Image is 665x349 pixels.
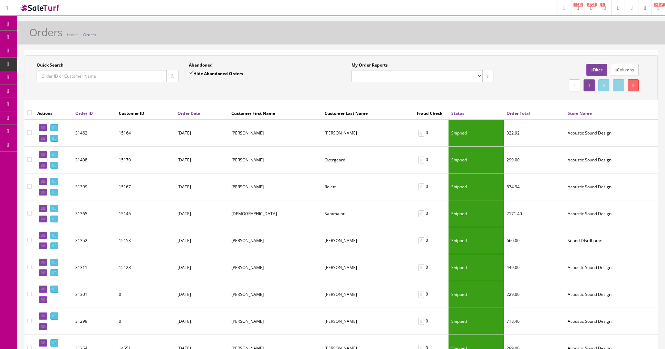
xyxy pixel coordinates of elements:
[189,70,243,77] label: Hide Abandoned Orders
[449,227,504,254] td: Shipped
[229,107,322,119] th: Customer First Name
[449,254,504,281] td: Shipped
[322,119,414,147] td: Krysinsky
[73,147,116,173] td: 31408
[229,147,322,173] td: Gary
[504,119,565,147] td: 322.92
[189,62,213,68] label: Abandoned
[322,254,414,281] td: Erwin
[565,173,658,200] td: Acoustic Sound Design
[116,281,175,308] td: 0
[322,147,414,173] td: Overgaard
[586,64,607,76] a: Filter
[116,107,175,119] th: Customer ID
[175,173,229,200] td: [DATE]
[449,173,504,200] td: Shipped
[35,107,73,119] th: Actions
[507,110,530,116] a: Order Total
[229,200,322,227] td: Sharan
[75,110,93,116] a: Order ID
[229,281,322,308] td: Kevin
[565,308,658,335] td: Acoustic Sound Design
[175,281,229,308] td: [DATE]
[175,200,229,227] td: [DATE]
[177,110,200,116] a: Order Date
[73,227,116,254] td: 31352
[565,147,658,173] td: Acoustic Sound Design
[19,3,61,12] img: SaleTurf
[73,281,116,308] td: 31301
[73,308,116,335] td: 31299
[449,119,504,147] td: Shipped
[29,27,62,38] h1: Orders
[414,173,449,200] td: 0
[73,173,116,200] td: 31399
[414,227,449,254] td: 0
[322,200,414,227] td: Santmajor
[116,119,175,147] td: 15164
[654,3,665,7] span: HELP
[414,200,449,227] td: 0
[175,254,229,281] td: [DATE]
[414,107,449,119] th: Fraud Check
[229,254,322,281] td: Conner
[175,119,229,147] td: [DATE]
[565,227,658,254] td: Sound Distributors
[449,147,504,173] td: Shipped
[116,147,175,173] td: 15170
[449,308,504,335] td: Shipped
[565,200,658,227] td: Acoustic Sound Design
[322,308,414,335] td: Lee
[116,227,175,254] td: 15153
[504,308,565,335] td: 718.40
[116,173,175,200] td: 15167
[322,281,414,308] td: Schmiedlin
[73,119,116,147] td: 31462
[565,254,658,281] td: Acoustic Sound Design
[37,70,167,82] input: Order ID or Customer Name
[229,173,322,200] td: Jason
[414,119,449,147] td: 0
[322,173,414,200] td: Rolett
[504,254,565,281] td: 449.00
[449,200,504,227] td: Shipped
[73,254,116,281] td: 31311
[414,147,449,173] td: 0
[83,32,96,37] a: Orders
[351,62,388,68] label: My Order Reports
[322,227,414,254] td: DeSimone
[587,3,597,7] span: 8725
[568,110,592,116] a: Store Name
[600,3,605,7] span: 3
[73,200,116,227] td: 31365
[116,200,175,227] td: 15146
[611,64,639,76] a: Columns
[229,119,322,147] td: Robert
[451,110,464,116] a: Status
[449,281,504,308] td: Shipped
[189,71,193,75] input: Hide Abandoned Orders
[229,227,322,254] td: Darren
[504,200,565,227] td: 2171.40
[504,173,565,200] td: 634.94
[414,308,449,335] td: 0
[565,119,658,147] td: Acoustic Sound Design
[414,281,449,308] td: 0
[504,281,565,308] td: 229.00
[504,227,565,254] td: 660.00
[175,147,229,173] td: [DATE]
[504,147,565,173] td: 299.00
[574,3,583,7] span: 1943
[175,227,229,254] td: [DATE]
[229,308,322,335] td: Tyree
[565,281,658,308] td: Acoustic Sound Design
[414,254,449,281] td: 0
[37,62,64,68] label: Quick Search
[175,308,229,335] td: [DATE]
[116,308,175,335] td: 0
[322,107,414,119] th: Customer Last Name
[116,254,175,281] td: 15128
[67,32,78,37] a: Home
